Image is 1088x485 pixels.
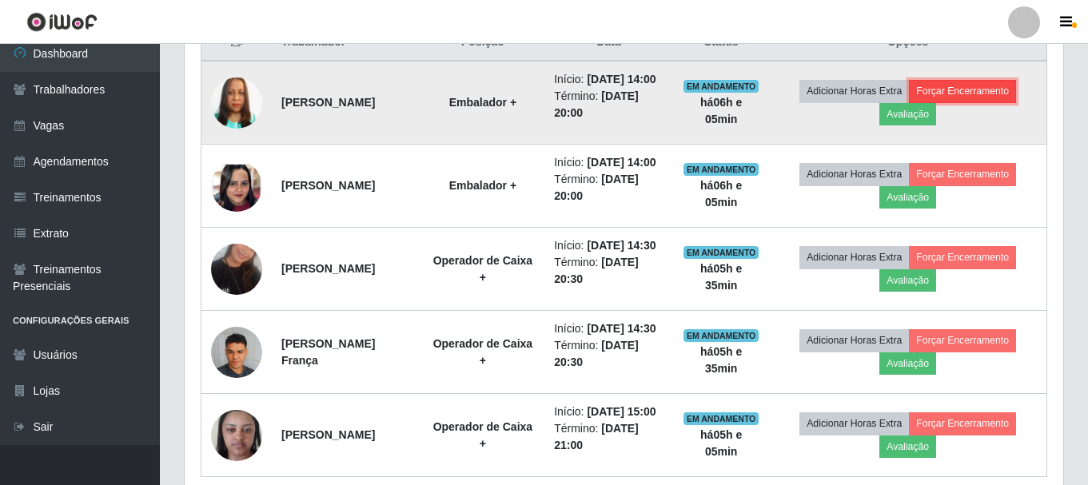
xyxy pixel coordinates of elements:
[879,186,936,209] button: Avaliação
[433,337,533,367] strong: Operador de Caixa +
[554,337,664,371] li: Término:
[211,318,262,386] img: 1732199727580.jpeg
[281,337,375,367] strong: [PERSON_NAME] França
[799,163,909,185] button: Adicionar Horas Extra
[683,163,759,176] span: EM ANDAMENTO
[700,345,742,375] strong: há 05 h e 35 min
[879,435,936,458] button: Avaliação
[281,428,375,441] strong: [PERSON_NAME]
[554,88,664,121] li: Término:
[683,412,759,425] span: EM ANDAMENTO
[587,73,656,85] time: [DATE] 14:00
[554,420,664,454] li: Término:
[909,412,1016,435] button: Forçar Encerramento
[281,96,375,109] strong: [PERSON_NAME]
[554,171,664,205] li: Término:
[554,320,664,337] li: Início:
[879,103,936,125] button: Avaliação
[909,329,1016,352] button: Forçar Encerramento
[587,156,656,169] time: [DATE] 14:00
[909,246,1016,268] button: Forçar Encerramento
[433,254,533,284] strong: Operador de Caixa +
[909,80,1016,102] button: Forçar Encerramento
[211,401,262,469] img: 1734430327738.jpeg
[909,163,1016,185] button: Forçar Encerramento
[554,404,664,420] li: Início:
[281,179,375,192] strong: [PERSON_NAME]
[683,329,759,342] span: EM ANDAMENTO
[799,329,909,352] button: Adicionar Horas Extra
[799,246,909,268] button: Adicionar Horas Extra
[683,246,759,259] span: EM ANDAMENTO
[26,12,98,32] img: CoreUI Logo
[799,412,909,435] button: Adicionar Horas Extra
[700,96,742,125] strong: há 06 h e 05 min
[879,352,936,375] button: Avaliação
[554,154,664,171] li: Início:
[449,179,516,192] strong: Embalador +
[700,262,742,292] strong: há 05 h e 35 min
[587,322,656,335] time: [DATE] 14:30
[879,269,936,292] button: Avaliação
[587,405,656,418] time: [DATE] 15:00
[211,58,262,149] img: 1753114982332.jpeg
[700,428,742,458] strong: há 05 h e 05 min
[700,179,742,209] strong: há 06 h e 05 min
[587,239,656,252] time: [DATE] 14:30
[799,80,909,102] button: Adicionar Horas Extra
[449,96,516,109] strong: Embalador +
[554,237,664,254] li: Início:
[554,254,664,288] li: Término:
[683,80,759,93] span: EM ANDAMENTO
[281,262,375,275] strong: [PERSON_NAME]
[211,130,262,241] img: 1721310780980.jpeg
[211,224,262,315] img: 1730602646133.jpeg
[433,420,533,450] strong: Operador de Caixa +
[554,71,664,88] li: Início:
